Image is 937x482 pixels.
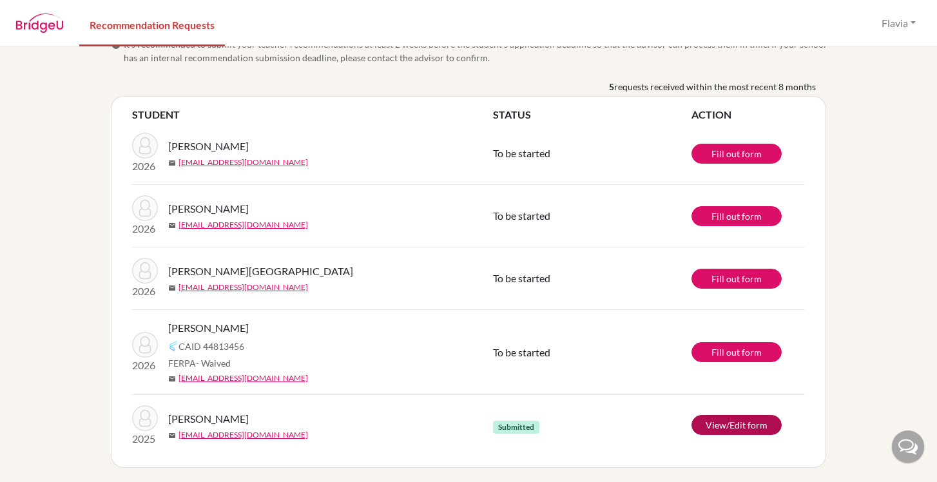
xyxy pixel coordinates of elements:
span: CAID 44813456 [179,340,244,353]
span: [PERSON_NAME] [168,411,249,427]
span: [PERSON_NAME][GEOGRAPHIC_DATA] [168,264,353,279]
span: [PERSON_NAME] [168,320,249,336]
img: Mattar, Fabiana [132,332,158,358]
p: 2026 [132,358,158,373]
span: To be started [493,346,550,358]
a: Recommendation Requests [79,2,225,46]
p: 2026 [132,284,158,299]
th: ACTION [691,107,805,122]
span: - Waived [196,358,231,369]
span: mail [168,432,176,439]
span: mail [168,222,176,229]
a: View/Edit form [691,415,782,435]
span: To be started [493,147,550,159]
img: Common App logo [168,341,179,351]
p: 2026 [132,159,158,174]
a: [EMAIL_ADDRESS][DOMAIN_NAME] [179,429,308,441]
b: 5 [609,80,614,93]
img: BridgeU logo [15,14,64,33]
th: STUDENT [132,107,493,122]
a: [EMAIL_ADDRESS][DOMAIN_NAME] [179,372,308,384]
span: info [111,39,121,50]
img: Levy, Ethan [132,405,158,431]
a: [EMAIL_ADDRESS][DOMAIN_NAME] [179,157,308,168]
span: Help [30,9,56,21]
img: Vazquez, Nicolas [132,133,158,159]
span: mail [168,375,176,383]
span: Submitted [493,421,539,434]
span: mail [168,284,176,292]
img: Vazquez, Alejandro [132,195,158,221]
th: STATUS [493,107,691,122]
span: requests received within the most recent 8 months [614,80,816,93]
a: Fill out form [691,206,782,226]
p: 2025 [132,431,158,447]
a: [EMAIL_ADDRESS][DOMAIN_NAME] [179,282,308,293]
img: Harding, Victoria [132,258,158,284]
span: FERPA [168,356,231,370]
a: Fill out form [691,269,782,289]
span: [PERSON_NAME] [168,201,249,217]
a: Fill out form [691,342,782,362]
span: To be started [493,272,550,284]
button: Flavia [876,11,922,35]
span: To be started [493,209,550,222]
span: mail [168,159,176,167]
span: [PERSON_NAME] [168,139,249,154]
p: 2026 [132,221,158,236]
a: Fill out form [691,144,782,164]
span: It’s recommended to submit your teacher recommendations at least 2 weeks before the student’s app... [124,37,826,64]
a: [EMAIL_ADDRESS][DOMAIN_NAME] [179,219,308,231]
